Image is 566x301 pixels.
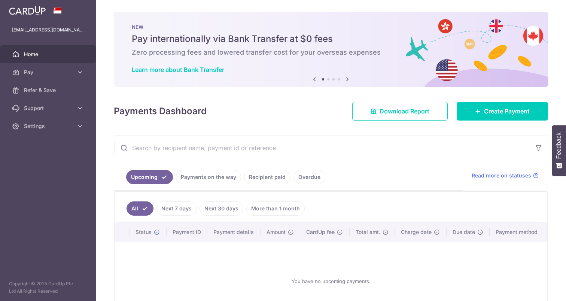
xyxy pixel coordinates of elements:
span: Refer & Save [24,86,73,94]
a: More than 1 month [246,201,305,216]
span: Home [24,51,73,58]
span: CardUp fee [306,228,335,236]
input: Search by recipient name, payment id or reference [114,136,530,160]
a: Overdue [293,170,325,184]
span: Status [136,228,152,236]
img: CardUp [9,6,46,15]
span: Create Payment [484,107,530,116]
a: All [127,201,153,216]
p: NEW [132,24,530,30]
img: Bank transfer banner [114,12,548,87]
a: Read more on statuses [472,172,539,179]
span: Charge date [401,228,432,236]
th: Payment ID [167,222,207,242]
th: Payment method [490,222,547,242]
a: Payments on the way [176,170,241,184]
span: Read more on statuses [472,172,531,179]
a: Recipient paid [244,170,290,184]
button: Feedback - Show survey [552,125,566,176]
span: Support [24,104,73,112]
span: Feedback [556,133,562,159]
a: Upcoming [126,170,173,184]
a: Next 7 days [156,201,197,216]
th: Payment details [207,222,261,242]
a: Create Payment [457,102,548,121]
a: Download Report [352,102,448,121]
p: [EMAIL_ADDRESS][DOMAIN_NAME] [12,26,84,34]
h6: Zero processing fees and lowered transfer cost for your overseas expenses [132,48,530,57]
span: Due date [453,228,475,236]
a: Next 30 days [200,201,243,216]
h5: Pay internationally via Bank Transfer at $0 fees [132,33,530,45]
span: Settings [24,122,73,130]
span: Amount [267,228,286,236]
span: Pay [24,69,73,76]
a: Learn more about Bank Transfer [132,66,224,73]
span: Total amt. [356,228,380,236]
span: Download Report [380,107,429,116]
h4: Payments Dashboard [114,104,207,118]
